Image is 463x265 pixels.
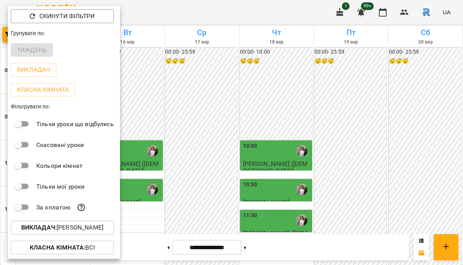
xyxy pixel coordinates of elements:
[36,140,84,150] p: Скасовані уроки
[39,12,95,21] p: Скинути фільтри
[8,100,120,113] div: Фільтрувати по:
[36,120,114,129] p: Тільки уроки що відбулись
[36,161,83,170] p: Кольори кімнат
[17,65,50,74] p: Викладач
[36,182,84,191] p: Тільки мої уроки
[36,203,71,212] p: За оплатою
[30,243,95,252] p: Всі
[11,241,114,255] button: Класна кімната:Всі
[11,63,56,77] button: Викладач
[11,83,75,97] button: Класна кімната
[17,85,69,95] p: Класна кімната
[8,26,120,40] div: Групувати по:
[30,244,85,251] b: Класна кімната :
[21,223,103,232] p: [PERSON_NAME]
[11,221,114,235] button: Викладач:[PERSON_NAME]
[11,9,114,23] button: Скинути фільтри
[21,224,57,231] b: Викладач :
